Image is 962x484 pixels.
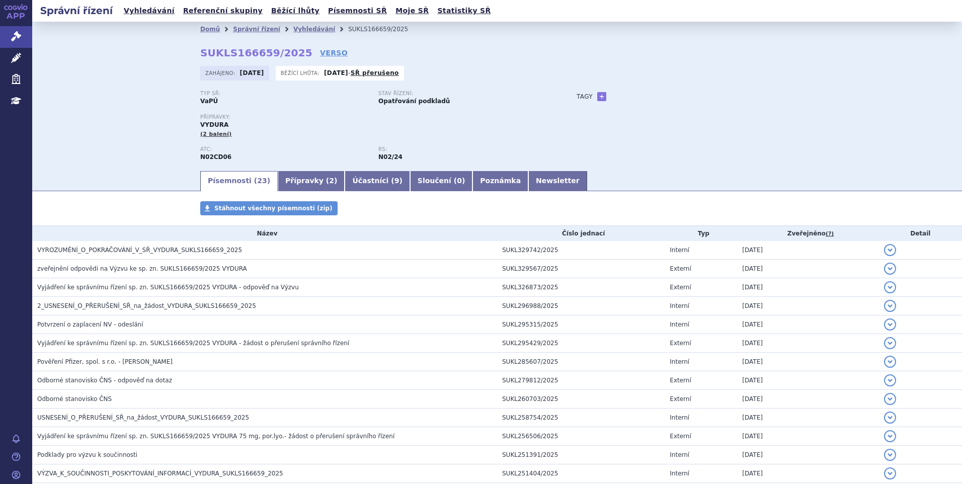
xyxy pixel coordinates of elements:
strong: [DATE] [324,69,348,76]
p: Stav řízení: [378,91,546,97]
a: SŘ přerušeno [351,69,399,76]
span: Vyjádření ke správnímu řízení sp. zn. SUKLS166659/2025 VYDURA 75 mg, por.lyo.- žádost o přerušení... [37,433,394,440]
strong: RIMEGEPANT [200,153,231,160]
span: Potvrzení o zaplacení NV - odeslání [37,321,143,328]
span: Interní [670,358,689,365]
td: SUKL256506/2025 [497,427,665,446]
td: SUKL258754/2025 [497,409,665,427]
button: detail [884,356,896,368]
span: Interní [670,470,689,477]
strong: Opatřování podkladů [378,98,450,105]
span: Odborné stanovisko ČNS [37,395,112,402]
span: Vyjádření ke správnímu řízení sp. zn. SUKLS166659/2025 VYDURA - odpověď na Výzvu [37,284,299,291]
th: Typ [665,226,737,241]
strong: VaPÚ [200,98,218,105]
button: detail [884,412,896,424]
span: Podklady pro výzvu k součinnosti [37,451,137,458]
button: detail [884,430,896,442]
span: Interní [670,414,689,421]
td: SUKL296988/2025 [497,297,665,315]
th: Název [32,226,497,241]
a: Písemnosti SŘ [325,4,390,18]
span: 0 [457,177,462,185]
a: Běžící lhůty [268,4,323,18]
a: Stáhnout všechny písemnosti (zip) [200,201,338,215]
td: SUKL329742/2025 [497,241,665,260]
a: Vyhledávání [293,26,335,33]
td: [DATE] [737,241,878,260]
a: Statistiky SŘ [434,4,494,18]
span: 9 [394,177,399,185]
td: SUKL251404/2025 [497,464,665,483]
a: + [597,92,606,101]
span: Externí [670,433,691,440]
strong: [DATE] [240,69,264,76]
a: Správní řízení [233,26,280,33]
span: Externí [670,377,691,384]
button: detail [884,300,896,312]
a: VERSO [320,48,348,58]
td: SUKL279812/2025 [497,371,665,390]
td: SUKL285607/2025 [497,353,665,371]
strong: SUKLS166659/2025 [200,47,312,59]
td: [DATE] [737,278,878,297]
a: Vyhledávání [121,4,178,18]
span: Interní [670,321,689,328]
td: [DATE] [737,409,878,427]
button: detail [884,318,896,331]
span: Interní [670,451,689,458]
h2: Správní řízení [32,4,121,18]
span: VYDURA [200,121,228,128]
li: SUKLS166659/2025 [348,22,421,37]
button: detail [884,467,896,479]
th: Detail [879,226,962,241]
span: Odborné stanovisko ČNS - odpověď na dotaz [37,377,172,384]
span: 2 [329,177,334,185]
p: ATC: [200,146,368,152]
td: SUKL295315/2025 [497,315,665,334]
button: detail [884,449,896,461]
span: Externí [670,284,691,291]
td: [DATE] [737,390,878,409]
th: Číslo jednací [497,226,665,241]
td: [DATE] [737,446,878,464]
a: Newsletter [528,171,587,191]
button: detail [884,337,896,349]
span: Běžící lhůta: [281,69,322,77]
td: [DATE] [737,464,878,483]
td: SUKL326873/2025 [497,278,665,297]
span: zveřejnění odpovědi na Výzvu ke sp. zn. SUKLS166659/2025 VYDURA [37,265,247,272]
span: Externí [670,340,691,347]
td: [DATE] [737,315,878,334]
a: Písemnosti (23) [200,171,278,191]
td: [DATE] [737,260,878,278]
span: Stáhnout všechny písemnosti (zip) [214,205,333,212]
strong: rimegepant [378,153,403,160]
button: detail [884,244,896,256]
p: RS: [378,146,546,152]
td: SUKL260703/2025 [497,390,665,409]
a: Přípravky (2) [278,171,345,191]
button: detail [884,281,896,293]
p: Přípravky: [200,114,556,120]
p: Typ SŘ: [200,91,368,97]
td: SUKL295429/2025 [497,334,665,353]
th: Zveřejněno [737,226,878,241]
button: detail [884,263,896,275]
span: Interní [670,302,689,309]
span: Interní [670,247,689,254]
span: Externí [670,395,691,402]
span: USNESENÍ_O_PŘERUŠENÍ_SŘ_na_žádost_VYDURA_SUKLS166659_2025 [37,414,249,421]
td: SUKL329567/2025 [497,260,665,278]
span: VÝZVA_K_SOUČINNOSTI_POSKYTOVÁNÍ_INFORMACÍ_VYDURA_SUKLS166659_2025 [37,470,283,477]
td: [DATE] [737,371,878,390]
span: Zahájeno: [205,69,237,77]
a: Referenční skupiny [180,4,266,18]
td: [DATE] [737,427,878,446]
span: VYROZUMĚNÍ_O_POKRAČOVÁNÍ_V_SŘ_VYDURA_SUKLS166659_2025 [37,247,242,254]
a: Sloučení (0) [410,171,472,191]
td: SUKL251391/2025 [497,446,665,464]
abbr: (?) [826,230,834,237]
td: [DATE] [737,297,878,315]
h3: Tagy [577,91,593,103]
